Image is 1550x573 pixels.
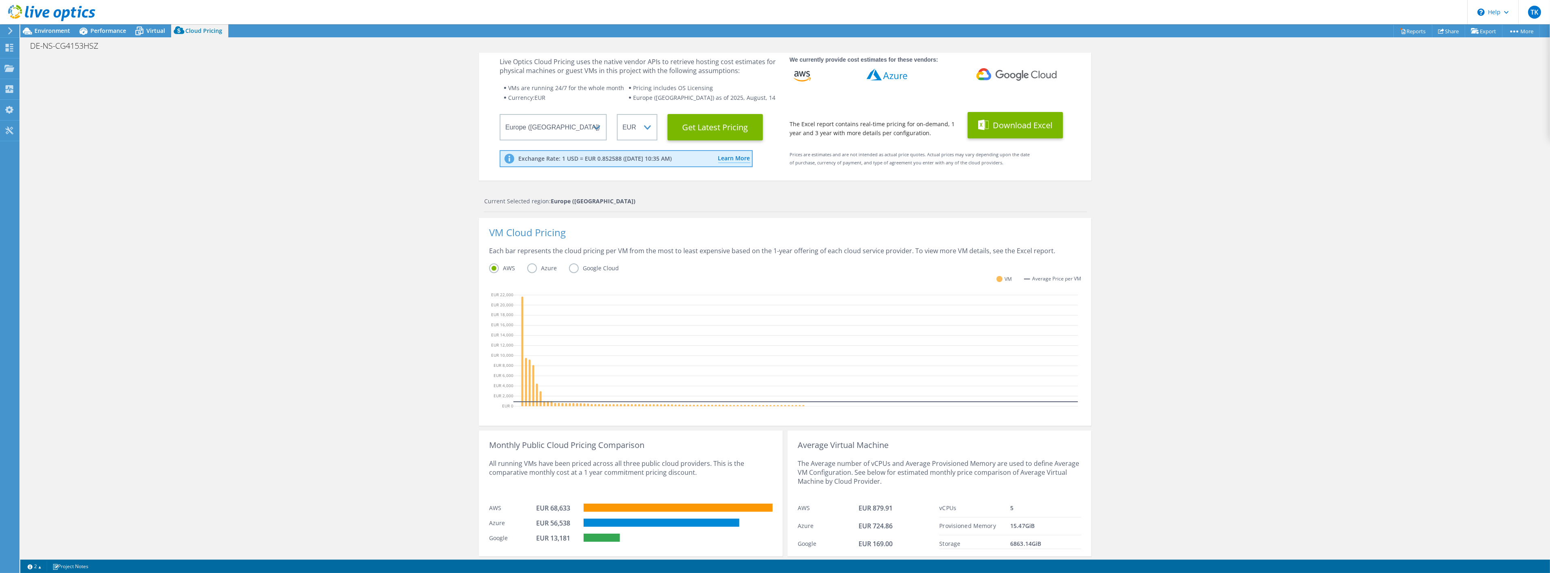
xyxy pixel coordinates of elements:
[489,441,773,450] div: Monthly Public Cloud Pricing Comparison
[859,539,893,548] span: EUR 169.00
[1502,25,1540,37] a: More
[668,114,763,140] button: Get Latest Pricing
[798,504,810,512] span: AWS
[537,534,577,543] div: EUR 13,181
[494,393,513,399] text: EUR 2,000
[859,504,893,513] span: EUR 879.91
[537,504,577,513] div: EUR 68,633
[500,57,779,75] div: Live Optics Cloud Pricing uses the native vendor APIs to retrieve hosting cost estimates for phys...
[502,403,513,409] text: EUR 0
[551,197,636,205] strong: Europe ([GEOGRAPHIC_DATA])
[569,263,631,273] label: Google Cloud
[527,263,569,273] label: Azure
[939,522,996,530] span: Provisioned Memory
[485,197,1087,206] div: Current Selected region:
[1010,522,1035,530] span: 15.47 GiB
[489,450,773,500] div: All running VMs have been priced across all three public cloud providers. This is the comparative...
[489,504,537,513] div: AWS
[1393,25,1432,37] a: Reports
[146,27,165,34] span: Virtual
[1432,25,1465,37] a: Share
[489,534,537,543] div: Google
[491,342,513,348] text: EUR 12,000
[494,373,513,378] text: EUR 6,000
[508,94,545,101] span: Currency: EUR
[1528,6,1541,19] span: TK
[1010,504,1013,512] span: 5
[489,263,527,273] label: AWS
[491,352,513,358] text: EUR 10,000
[790,120,957,138] div: The Excel report contains real-time pricing for on-demand, 1 year and 3 year with more details pe...
[798,522,814,530] span: Azure
[1010,540,1041,547] span: 6863.14 GiB
[489,519,537,528] div: Azure
[633,84,713,92] span: Pricing includes OS Licensing
[859,521,893,530] span: EUR 724.86
[489,228,1081,246] div: VM Cloud Pricing
[968,112,1063,138] button: Download Excel
[1005,274,1012,284] span: VM
[491,292,513,297] text: EUR 22,000
[491,332,513,338] text: EUR 14,000
[489,246,1081,263] div: Each bar represents the cloud pricing per VM from the most to least expensive based on the 1-year...
[185,27,222,34] span: Cloud Pricing
[508,84,624,92] span: VMs are running 24/7 for the whole month
[491,312,513,318] text: EUR 18,000
[22,561,47,571] a: 2
[777,151,1033,172] div: Prices are estimates and are not intended as actual price quotes. Actual prices may vary dependin...
[939,540,960,547] span: Storage
[633,94,775,101] span: Europe ([GEOGRAPHIC_DATA]) as of 2025, August, 14
[790,56,938,63] strong: We currently provide cost estimates for these vendors:
[494,362,513,368] text: EUR 8,000
[491,302,513,308] text: EUR 20,000
[518,155,672,162] p: Exchange Rate: 1 USD = EUR 0.852588 ([DATE] 10:35 AM)
[47,561,94,571] a: Project Notes
[798,441,1081,450] div: Average Virtual Machine
[1477,9,1485,16] svg: \n
[718,154,750,163] a: Learn More
[798,450,1081,500] div: The Average number of vCPUs and Average Provisioned Memory are used to define Average VM Configur...
[26,41,111,50] h1: DE-NS-CG4153HSZ
[798,540,817,547] span: Google
[34,27,70,34] span: Environment
[537,519,577,528] div: EUR 56,538
[1465,25,1503,37] a: Export
[491,322,513,328] text: EUR 16,000
[939,504,956,512] span: vCPUs
[494,383,513,388] text: EUR 4,000
[1032,274,1081,283] span: Average Price per VM
[90,27,126,34] span: Performance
